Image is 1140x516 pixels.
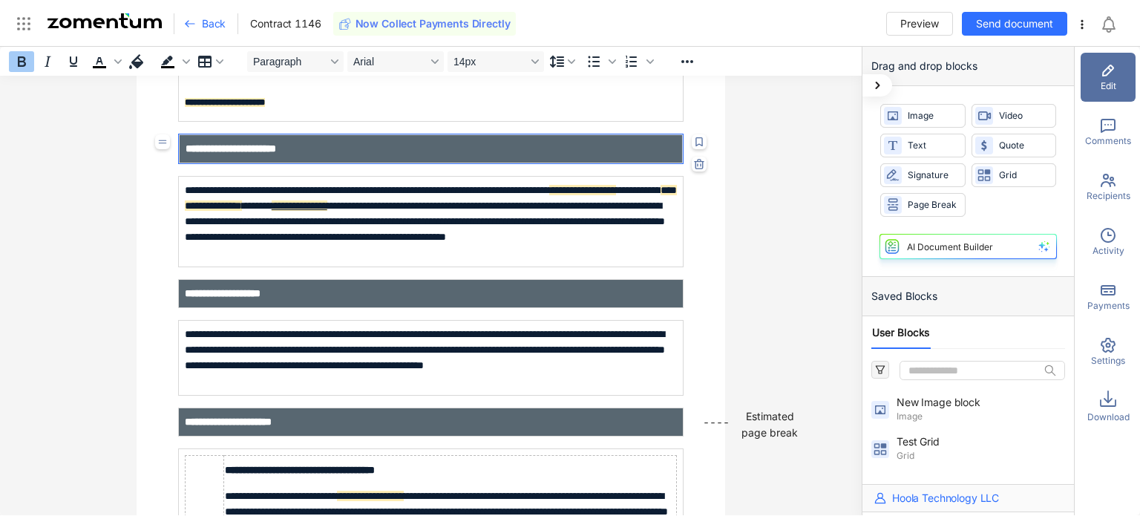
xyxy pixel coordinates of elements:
button: Table [193,51,229,72]
div: Text color Black [87,51,124,72]
span: Settings [1091,354,1125,368]
button: Line height [545,51,580,72]
button: Underline [61,51,86,72]
button: Send document [962,12,1067,36]
div: Numbered list [619,51,656,72]
span: User Blocks [872,325,930,340]
div: Edit [1081,53,1136,102]
img: Zomentum Logo [47,13,162,28]
span: Arial [353,56,426,68]
div: Download [1081,382,1136,431]
span: Paragraph [253,56,326,68]
span: New Image block [897,395,1008,410]
div: Text [880,134,966,157]
div: Recipients [1081,163,1136,212]
div: Saved Blocks [862,277,1074,316]
div: Grid [972,163,1057,187]
span: Signature [908,169,958,183]
span: Quote [999,139,1049,153]
div: Estimated [746,408,794,425]
div: Background color Black [155,51,192,72]
div: Test GridGrid [862,431,1074,466]
button: Reveal or hide additional toolbar items [675,51,700,72]
span: Comments [1085,134,1131,148]
span: Back [202,16,226,31]
span: Preview [900,16,939,32]
div: Signature [880,163,966,187]
div: Image [880,104,966,128]
div: Activity [1081,218,1136,267]
span: Image [908,109,958,123]
div: AI Document Builder [907,241,993,252]
div: Notifications [1100,7,1130,41]
span: Text [908,139,958,153]
button: Font size 14px [448,51,544,72]
div: ---- [703,414,730,447]
div: New Image blockImage [862,392,1074,426]
span: Now Collect Payments Directly [356,16,511,31]
div: Bullet list [581,51,618,72]
span: Test Grid [897,434,1008,449]
span: Payments [1087,299,1130,313]
span: Recipients [1087,189,1130,203]
button: Now Collect Payments Directly [333,12,517,36]
div: Settings [1081,327,1136,376]
button: filter [871,361,889,379]
button: Block Color [125,51,154,72]
div: Page Break [880,193,966,217]
button: Italic [35,51,60,72]
span: Hoola Technology LLC [892,491,999,506]
div: page break [741,425,798,441]
button: Block Paragraph [247,51,344,72]
span: filter [875,365,885,375]
span: Grid [897,449,1062,463]
button: Bold [9,51,34,72]
span: Activity [1092,244,1124,258]
span: Page Break [908,198,958,212]
div: Comments [1081,108,1136,157]
span: Contract 1146 [250,16,321,31]
div: Payments [1081,272,1136,321]
div: Video [972,104,1057,128]
span: Edit [1101,79,1116,93]
span: Image [897,410,1062,423]
span: 14px [453,56,526,68]
span: Grid [999,169,1049,183]
span: Download [1087,411,1130,424]
button: Preview [886,12,953,36]
span: Video [999,109,1049,123]
span: Send document [976,16,1053,32]
div: Quote [972,134,1057,157]
div: Drag and drop blocks [862,47,1074,86]
button: Font Arial [347,51,444,72]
